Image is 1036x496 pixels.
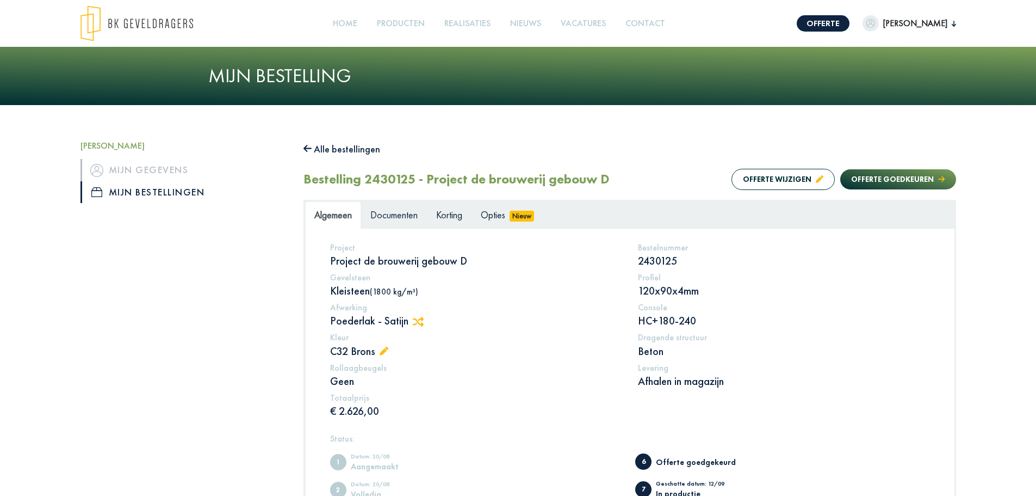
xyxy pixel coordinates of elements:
h5: Rollaagbeugels [330,363,622,373]
img: dummypic.png [863,15,879,32]
a: Producten [373,11,429,36]
span: Documenten [370,209,418,221]
h2: Bestelling 2430125 - Project de brouwerij gebouw D [303,172,610,187]
span: Algemeen [314,209,352,221]
a: Home [328,11,362,36]
img: icon [91,187,102,197]
div: Offerte goedgekeurd [656,458,746,466]
p: 120x90x4mm [638,284,930,298]
span: Opties [481,209,505,221]
p: € 2.626,00 [330,404,622,418]
button: Offerte goedkeuren [840,169,956,189]
p: Poederlak - Satijn [330,314,622,328]
a: Nieuws [506,11,545,36]
h5: Bestelnummer [638,242,930,253]
h5: Profiel [638,272,930,283]
h5: [PERSON_NAME] [80,140,287,151]
h1: Mijn bestelling [208,64,828,88]
p: Beton [638,344,930,358]
p: HC+180-240 [638,314,930,328]
a: iconMijn gegevens [80,159,287,181]
span: (1800 kg/m³) [370,286,418,297]
h5: Project [330,242,622,253]
ul: Tabs [305,201,954,228]
h5: Status: [330,433,930,444]
span: Aangemaakt [330,454,346,470]
a: iconMijn bestellingen [80,181,287,203]
span: Nieuw [510,211,535,222]
div: Geschatte datum: 12/09 [656,481,746,489]
p: C32 Brons [330,344,622,358]
div: Datum: 20/08 [351,454,441,462]
span: Korting [436,209,462,221]
h5: Totaalprijs [330,393,622,403]
img: logo [80,5,193,41]
p: Project de brouwerij gebouw D [330,254,622,268]
a: Vacatures [556,11,610,36]
h5: Gevelsteen [330,272,622,283]
button: Alle bestellingen [303,140,381,158]
h5: Levering [638,363,930,373]
p: Geen [330,374,622,388]
a: Contact [621,11,669,36]
p: Kleisteen [330,284,622,298]
h5: Kleur [330,332,622,342]
p: 2430125 [638,254,930,268]
a: Offerte [797,15,849,32]
span: [PERSON_NAME] [879,17,952,30]
p: Afhalen in magazijn [638,374,930,388]
div: Datum: 20/08 [351,481,441,490]
div: Aangemaakt [351,462,441,470]
button: Offerte wijzigen [731,169,835,190]
a: Realisaties [440,11,495,36]
button: [PERSON_NAME] [863,15,956,32]
img: icon [90,164,103,177]
h5: Afwerking [330,302,622,313]
h5: Console [638,302,930,313]
span: Offerte goedgekeurd [635,454,652,470]
h5: Dragende structuur [638,332,930,342]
